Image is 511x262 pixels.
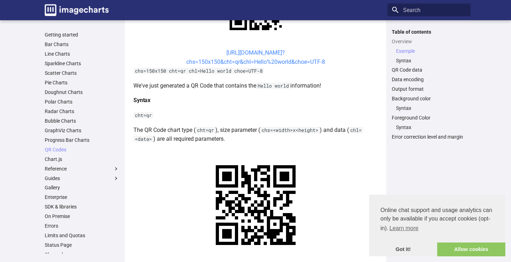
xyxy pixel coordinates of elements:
[392,124,466,130] nav: Foreground Color
[437,243,505,257] a: allow cookies
[45,32,119,38] a: Getting started
[45,242,119,248] a: Status Page
[45,251,119,258] a: Changelog
[45,108,119,115] a: Radar Charts
[45,194,119,200] a: Enterprise
[396,57,466,64] a: Syntax
[388,29,471,35] label: Table of contents
[392,76,466,83] a: Data encoding
[133,81,378,90] p: We've just generated a QR Code that contains the information!
[45,137,119,143] a: Progress Bar Charts
[42,1,111,19] a: Image-Charts documentation
[45,204,119,210] a: SDK & libraries
[392,105,466,111] nav: Background color
[396,105,466,111] a: Syntax
[45,70,119,76] a: Scatter Charts
[45,127,119,134] a: GraphViz Charts
[45,166,119,172] label: Reference
[186,49,325,65] a: [URL][DOMAIN_NAME]?chs=150x150&cht=qr&chl=Hello%20world&choe=UTF-8
[396,48,466,54] a: Example
[392,115,466,121] a: Foreground Color
[392,95,466,102] a: Background color
[369,195,505,256] div: cookieconsent
[260,127,320,133] code: chs=<width>x<height>
[45,213,119,219] a: On Premise
[45,232,119,239] a: Limits and Quotas
[392,86,466,92] a: Output format
[45,184,119,191] a: Gallery
[45,175,119,182] label: Guides
[45,223,119,229] a: Errors
[196,127,215,133] code: cht=qr
[45,156,119,162] a: Chart.js
[392,38,466,45] a: Overview
[133,96,378,105] h4: Syntax
[133,126,378,144] p: The QR Code chart type ( ), size parameter ( ) and data ( ) are all required parameters.
[392,134,466,140] a: Error correction level and margin
[45,99,119,105] a: Polar Charts
[45,41,119,48] a: Bar Charts
[45,4,109,16] img: logo
[369,243,437,257] a: dismiss cookie message
[45,60,119,67] a: Sparkline Charts
[45,118,119,124] a: Bubble Charts
[133,112,153,118] code: cht=qr
[388,4,471,16] input: Search
[380,206,494,234] span: Online chat support and usage analytics can only be available if you accept cookies (opt-in).
[45,79,119,86] a: Pie Charts
[200,149,312,261] img: chart
[392,67,466,73] a: QR Code data
[45,51,119,57] a: Line Charts
[45,89,119,95] a: Doughnut Charts
[396,124,466,130] a: Syntax
[133,68,264,74] code: chs=150x150 cht=qr chl=Hello world choe=UTF-8
[392,48,466,64] nav: Overview
[45,146,119,153] a: QR Codes
[388,223,419,234] a: learn more about cookies
[388,29,471,140] nav: Table of contents
[256,83,290,89] code: Hello world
